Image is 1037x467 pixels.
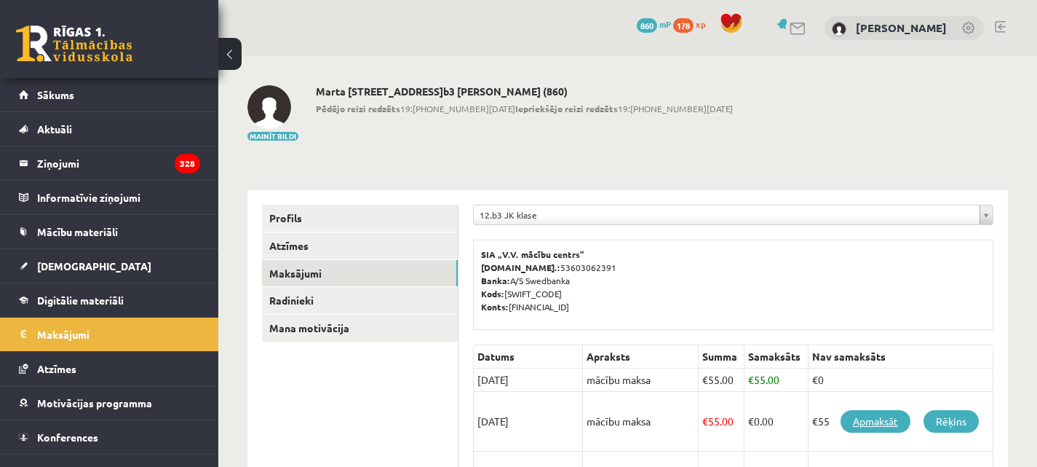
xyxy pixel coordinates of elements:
[19,352,200,385] a: Atzīmes
[673,18,712,30] a: 178 xp
[583,345,699,369] th: Apraksts
[481,288,504,299] b: Kods:
[37,396,152,409] span: Motivācijas programma
[19,215,200,248] a: Mācību materiāli
[37,181,200,214] legend: Informatīvie ziņojumi
[37,225,118,238] span: Mācību materiāli
[699,369,744,392] td: 55.00
[316,103,400,114] b: Pēdējo reizi redzēts
[37,146,200,180] legend: Ziņojumi
[474,345,583,369] th: Datums
[19,181,200,214] a: Informatīvie ziņojumi
[923,410,979,433] a: Rēķins
[262,287,458,314] a: Radinieki
[748,373,754,386] span: €
[744,392,808,452] td: 0.00
[247,132,298,141] button: Mainīt bildi
[744,345,808,369] th: Samaksāts
[37,294,124,307] span: Digitālie materiāli
[316,85,733,98] h2: Marta [STREET_ADDRESS]b3 [PERSON_NAME] (860)
[19,318,200,351] a: Maksājumi
[744,369,808,392] td: 55.00
[37,259,151,272] span: [DEMOGRAPHIC_DATA]
[583,369,699,392] td: mācību maksa
[481,248,585,260] b: SIA „V.V. mācību centrs”
[19,283,200,317] a: Digitālie materiāli
[808,392,993,452] td: €55
[808,345,993,369] th: Nav samaksāts
[37,362,76,375] span: Atzīmes
[637,18,657,33] span: 860
[37,122,72,136] span: Aktuāli
[19,386,200,420] a: Motivācijas programma
[583,392,699,452] td: mācību maksa
[37,88,74,101] span: Sākums
[474,369,583,392] td: [DATE]
[247,85,291,129] img: Marta Vanovska
[748,415,754,428] span: €
[856,20,947,35] a: [PERSON_NAME]
[702,415,708,428] span: €
[262,205,458,232] a: Profils
[19,112,200,146] a: Aktuāli
[19,249,200,283] a: [DEMOGRAPHIC_DATA]
[481,275,510,286] b: Banka:
[659,18,671,30] span: mP
[480,205,974,224] span: 12.b3 JK klase
[699,345,744,369] th: Summa
[19,146,200,180] a: Ziņojumi328
[37,318,200,351] legend: Maksājumi
[841,410,910,433] a: Apmaksāt
[637,18,671,30] a: 860 mP
[696,18,705,30] span: xp
[262,315,458,342] a: Mana motivācija
[262,232,458,259] a: Atzīmes
[37,431,98,444] span: Konferences
[808,369,993,392] td: €0
[673,18,694,33] span: 178
[474,205,993,224] a: 12.b3 JK klase
[474,392,583,452] td: [DATE]
[702,373,708,386] span: €
[262,260,458,287] a: Maksājumi
[481,248,985,313] p: 53603062391 A/S Swedbanka [SWIFT_CODE] [FINANCIAL_ID]
[699,392,744,452] td: 55.00
[515,103,618,114] b: Iepriekšējo reizi redzēts
[832,22,846,36] img: Marta Vanovska
[175,154,200,173] i: 328
[19,78,200,111] a: Sākums
[19,420,200,454] a: Konferences
[481,301,509,313] b: Konts:
[481,262,560,273] b: [DOMAIN_NAME].:
[16,25,132,62] a: Rīgas 1. Tālmācības vidusskola
[316,102,733,115] span: 19:[PHONE_NUMBER][DATE] 19:[PHONE_NUMBER][DATE]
